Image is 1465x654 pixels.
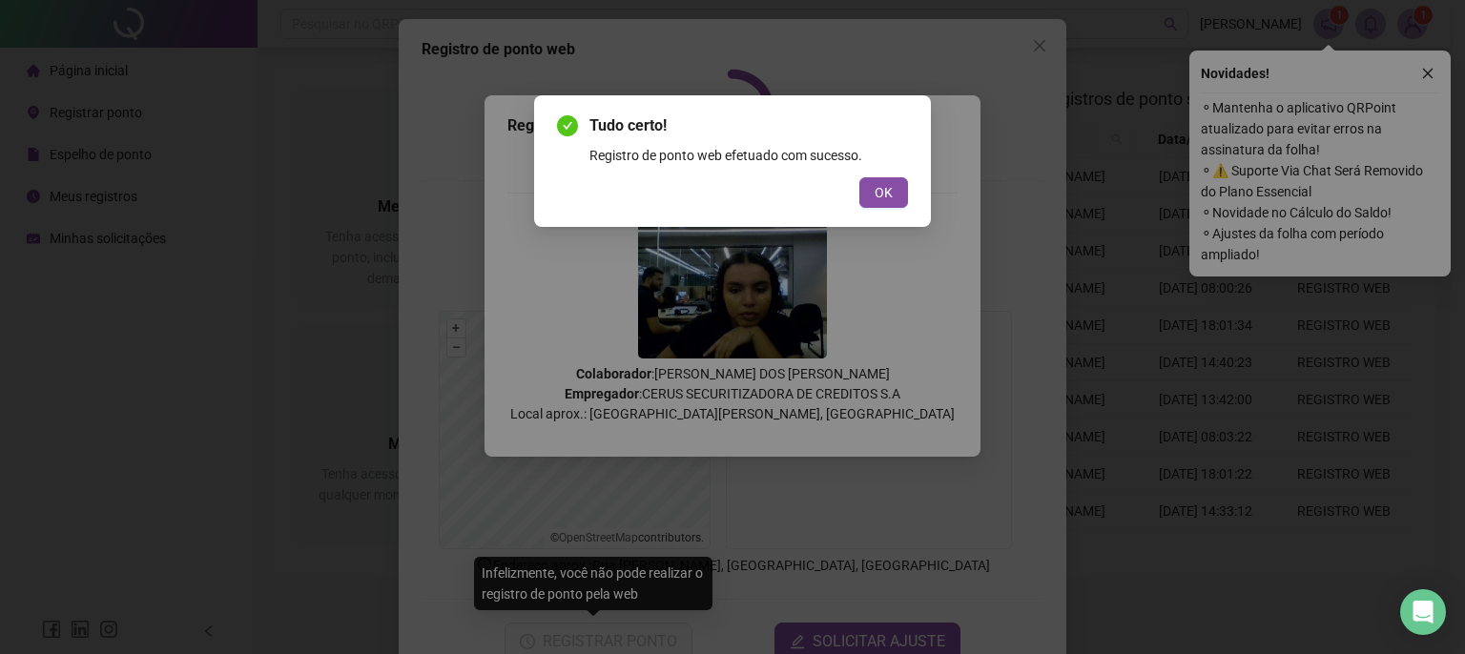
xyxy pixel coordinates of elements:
[589,145,908,166] div: Registro de ponto web efetuado com sucesso.
[859,177,908,208] button: OK
[589,114,908,137] span: Tudo certo!
[875,182,893,203] span: OK
[557,115,578,136] span: check-circle
[1400,589,1446,635] div: Open Intercom Messenger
